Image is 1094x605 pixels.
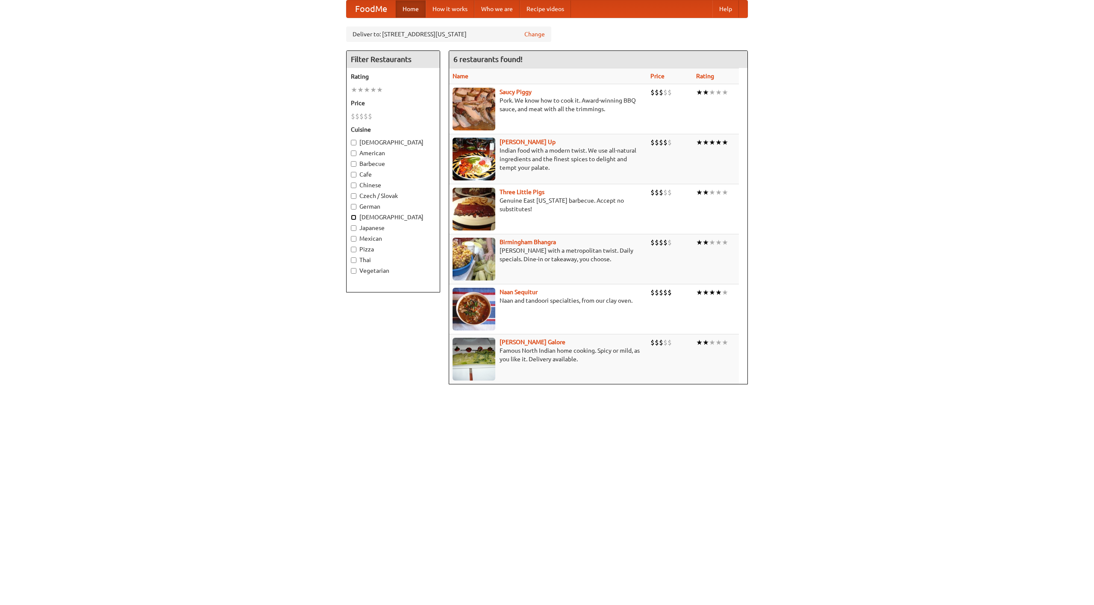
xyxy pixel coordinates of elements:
[655,188,659,197] li: $
[351,138,435,147] label: [DEMOGRAPHIC_DATA]
[500,239,556,245] a: Birmingham Bhangra
[355,112,359,121] li: $
[703,188,709,197] li: ★
[663,188,668,197] li: $
[500,289,538,295] a: Naan Sequitur
[663,88,668,97] li: $
[351,125,435,134] h5: Cuisine
[722,338,728,347] li: ★
[351,192,435,200] label: Czech / Slovak
[668,288,672,297] li: $
[696,338,703,347] li: ★
[712,0,739,18] a: Help
[500,339,565,345] a: [PERSON_NAME] Galore
[703,138,709,147] li: ★
[351,183,356,188] input: Chinese
[715,138,722,147] li: ★
[453,196,644,213] p: Genuine East [US_STATE] barbecue. Accept no substitutes!
[668,138,672,147] li: $
[346,27,551,42] div: Deliver to: [STREET_ADDRESS][US_STATE]
[359,112,364,121] li: $
[347,51,440,68] h4: Filter Restaurants
[351,236,356,242] input: Mexican
[351,193,356,199] input: Czech / Slovak
[351,151,356,156] input: American
[703,88,709,97] li: ★
[715,288,722,297] li: ★
[655,138,659,147] li: $
[351,215,356,220] input: [DEMOGRAPHIC_DATA]
[453,73,468,80] a: Name
[351,225,356,231] input: Japanese
[500,89,532,95] a: Saucy Piggy
[709,138,715,147] li: ★
[709,238,715,247] li: ★
[364,85,370,94] li: ★
[396,0,426,18] a: Home
[368,112,372,121] li: $
[663,138,668,147] li: $
[426,0,474,18] a: How it works
[655,88,659,97] li: $
[347,0,396,18] a: FoodMe
[453,338,495,381] img: currygalore.jpg
[520,0,571,18] a: Recipe videos
[668,88,672,97] li: $
[351,268,356,274] input: Vegetarian
[715,188,722,197] li: ★
[696,88,703,97] li: ★
[453,346,644,363] p: Famous North Indian home cooking. Spicy or mild, as you like it. Delivery available.
[364,112,368,121] li: $
[709,288,715,297] li: ★
[453,88,495,130] img: saucy.jpg
[351,202,435,211] label: German
[715,238,722,247] li: ★
[351,247,356,252] input: Pizza
[453,246,644,263] p: [PERSON_NAME] with a metropolitan twist. Daily specials. Dine-in or takeaway, you choose.
[709,338,715,347] li: ★
[650,73,665,80] a: Price
[655,338,659,347] li: $
[453,238,495,280] img: bhangra.jpg
[722,188,728,197] li: ★
[659,288,663,297] li: $
[659,188,663,197] li: $
[663,288,668,297] li: $
[351,172,356,177] input: Cafe
[696,288,703,297] li: ★
[351,266,435,275] label: Vegetarian
[696,238,703,247] li: ★
[351,257,356,263] input: Thai
[351,256,435,264] label: Thai
[696,188,703,197] li: ★
[370,85,376,94] li: ★
[722,138,728,147] li: ★
[696,138,703,147] li: ★
[659,138,663,147] li: $
[668,188,672,197] li: $
[474,0,520,18] a: Who we are
[650,338,655,347] li: $
[709,188,715,197] li: ★
[650,288,655,297] li: $
[351,159,435,168] label: Barbecue
[453,96,644,113] p: Pork. We know how to cook it. Award-winning BBQ sauce, and meat with all the trimmings.
[659,238,663,247] li: $
[351,140,356,145] input: [DEMOGRAPHIC_DATA]
[696,73,714,80] a: Rating
[453,188,495,230] img: littlepigs.jpg
[524,30,545,38] a: Change
[453,288,495,331] img: naansequitur.jpg
[357,85,364,94] li: ★
[663,238,668,247] li: $
[659,338,663,347] li: $
[351,99,435,107] h5: Price
[376,85,383,94] li: ★
[351,181,435,189] label: Chinese
[722,288,728,297] li: ★
[500,139,556,145] a: [PERSON_NAME] Up
[655,238,659,247] li: $
[500,189,544,195] b: Three Little Pigs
